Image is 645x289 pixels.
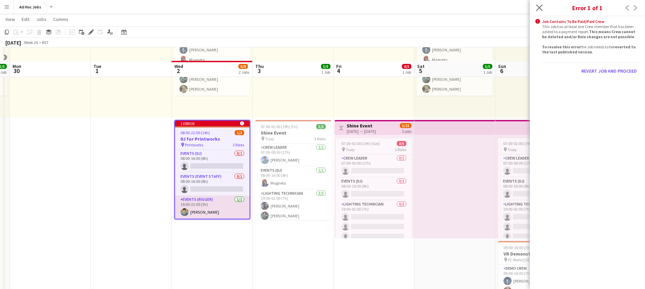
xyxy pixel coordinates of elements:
[498,251,574,257] h3: VR Demonstration
[34,15,49,24] a: Jobs
[503,141,543,146] span: 07:00-02:00 (19h) (Mon)
[239,70,249,75] div: 2 Jobs
[336,200,412,243] app-card-role: Lighting technician0/319:00-02:00 (7h)
[174,63,183,69] span: Wed
[14,0,47,14] button: Ad Hoc Jobs
[174,17,250,96] app-job-card: 08:00-16:00 (8h)5/51 RoleEvents (DJ)5/508:00-16:00 (8h)[PERSON_NAME]Magneto[PERSON_NAME][PERSON_N...
[498,200,574,243] app-card-role: Lighting technician0/319:00-02:00 (7h)
[336,154,412,177] app-card-role: Crew Leader0/107:00-00:00 (17h)
[175,196,250,219] app-card-role: Events (Rigger)1/119:00-22:00 (3h)[PERSON_NAME]
[341,141,380,146] span: 07:00-02:00 (19h) (Sat)
[265,136,274,141] span: Troxy
[336,138,412,238] app-job-card: 07:00-02:00 (19h) (Sat)0/5 Troxy3 RolesCrew Leader0/107:00-00:00 (17h) Events (DJ)0/108:00-16:00 ...
[395,147,406,152] span: 3 Roles
[542,44,636,54] b: reverted to the last published version
[402,64,411,69] span: 0/5
[316,124,326,129] span: 5/5
[503,245,531,250] span: 09:00-16:00 (7h)
[400,123,411,128] span: 5/15
[347,123,376,129] h3: Shine Event
[498,63,506,69] span: Sun
[498,154,574,177] app-card-role: Crew Leader0/107:00-00:00 (17h)
[542,24,640,54] div: This Job has at least one Crew member that has been added to a payment report. . the Job needs to...
[42,40,49,45] div: BST
[542,44,581,49] b: To resolve this error
[397,141,406,146] span: 0/5
[254,67,264,75] span: 3
[233,142,244,147] span: 3 Roles
[12,67,21,75] span: 30
[5,16,15,22] span: View
[53,16,68,22] span: Comms
[5,39,21,46] div: [DATE]
[336,63,342,69] span: Fri
[174,120,250,219] app-job-card: 1 error 08:00-22:00 (14h)1/3DJ for Printworks Printworks3 RolesEvents (DJ)0/108:00-16:00 (8h) Eve...
[497,67,506,75] span: 6
[22,40,39,45] span: Week 26
[261,124,298,129] span: 07:00-02:00 (19h) (Fri)
[255,190,331,232] app-card-role: Lighting technician3/319:00-02:00 (7h)[PERSON_NAME][PERSON_NAME]
[542,29,635,39] b: This means Crew cannot be deleted and/or Role changes are not possible
[483,70,492,75] div: 1 Job
[530,3,645,12] h3: Error 1 of 1
[314,136,326,141] span: 3 Roles
[255,167,331,190] app-card-role: Events (DJ)1/108:00-16:00 (8h)Magneto
[238,64,248,69] span: 6/8
[185,142,203,147] span: Printworks
[50,15,71,24] a: Comms
[417,63,425,69] span: Sat
[255,63,264,69] span: Thu
[346,147,355,152] span: Troxy
[3,15,18,24] a: View
[36,16,46,22] span: Jobs
[417,17,493,96] app-job-card: 08:00-16:00 (8h)5/51 RoleEvents (DJ)5/508:00-16:00 (8h)[PERSON_NAME]Magneto[PERSON_NAME][PERSON_N...
[321,70,330,75] div: 1 Job
[173,67,183,75] span: 2
[335,67,342,75] span: 4
[347,129,376,134] div: [DATE] → [DATE]
[542,19,640,24] div: Job Contains To Be Paid/Paid Crew
[22,16,29,22] span: Edit
[579,66,640,76] button: Revert Job and proceed
[180,130,210,135] span: 08:00-22:00 (14h)
[508,147,517,152] span: Troxy
[175,121,250,126] div: 1 error
[92,67,101,75] span: 1
[416,67,425,75] span: 5
[483,64,492,69] span: 5/5
[175,136,250,142] h3: DJ for Printworks
[498,138,574,238] app-job-card: 07:00-02:00 (19h) (Mon)0/5 Troxy3 RolesCrew Leader0/107:00-00:00 (17h) Events (DJ)0/108:00-16:00 ...
[175,150,250,173] app-card-role: Events (DJ)0/108:00-16:00 (8h)
[321,64,330,69] span: 5/5
[402,70,411,75] div: 1 Job
[175,173,250,196] app-card-role: Events (Event Staff)0/108:00-16:00 (8h)
[402,128,411,134] div: 3 jobs
[255,120,331,220] app-job-card: 07:00-02:00 (19h) (Fri)5/5Shine Event Troxy3 RolesCrew Leader1/107:00-00:00 (17h)[PERSON_NAME]Eve...
[255,130,331,136] h3: Shine Event
[93,63,101,69] span: Tue
[508,257,559,262] span: PC World [GEOGRAPHIC_DATA]
[255,144,331,167] app-card-role: Crew Leader1/107:00-00:00 (17h)[PERSON_NAME]
[498,177,574,200] app-card-role: Events (DJ)0/108:00-16:00 (8h)
[13,63,21,69] span: Mon
[235,130,244,135] span: 1/3
[19,15,32,24] a: Edit
[336,177,412,200] app-card-role: Events (DJ)0/108:00-16:00 (8h)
